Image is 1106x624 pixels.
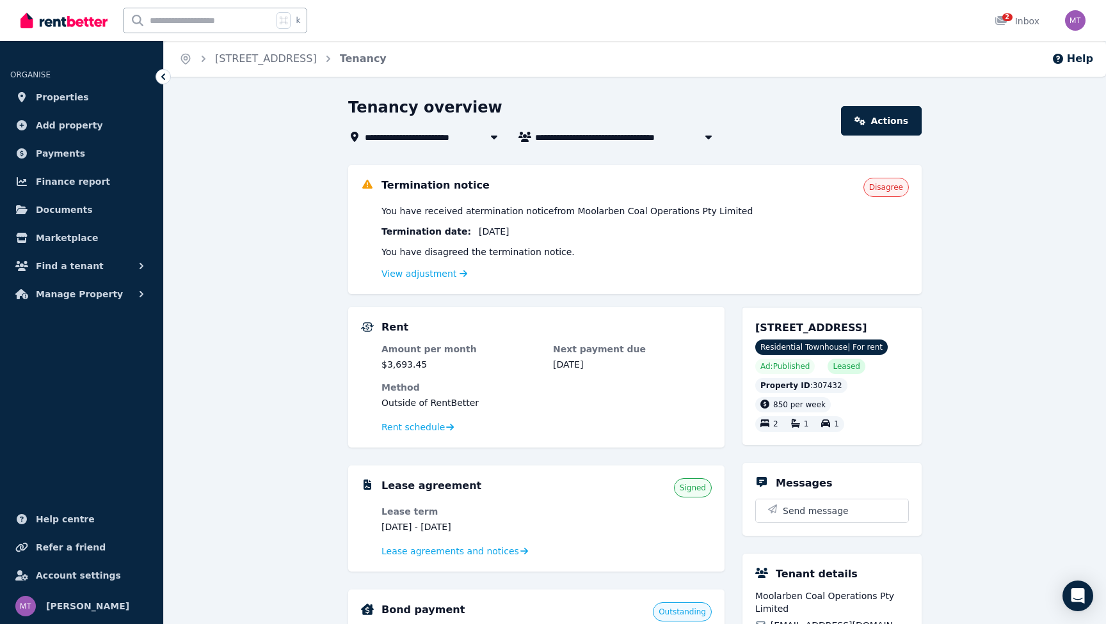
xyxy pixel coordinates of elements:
span: Documents [36,202,93,217]
dt: Method [381,381,712,394]
dd: Outside of RentBetter [381,396,712,409]
button: Find a tenant [10,253,153,279]
span: You have received a termination notice from Moolarben Coal Operations Pty Limited [381,205,753,217]
a: Marketplace [10,225,153,251]
h5: Lease agreement [381,478,481,494]
div: : 307432 [755,378,847,393]
nav: Breadcrumb [164,41,402,77]
a: [STREET_ADDRESS] [215,52,317,65]
dt: Lease term [381,505,540,518]
dd: $3,693.45 [381,358,540,371]
a: Refer a friend [10,534,153,560]
img: Rental Payments [361,322,374,332]
a: Help centre [10,506,153,532]
span: Termination date : [381,225,471,238]
span: Add property [36,118,103,133]
span: [DATE] [479,225,509,238]
dd: [DATE] - [DATE] [381,520,540,533]
span: Lease agreements and notices [381,545,519,558]
span: 850 per week [773,400,826,409]
img: Matt Teague [1065,10,1086,31]
a: Lease agreements and notices [381,545,528,558]
span: Properties [36,90,89,105]
a: Payments [10,141,153,166]
a: Documents [10,197,153,222]
span: Moolarben Coal Operations Pty Limited [755,589,909,615]
div: Inbox [995,15,1039,27]
dt: Next payment due [553,343,712,355]
span: Find a tenant [36,258,104,274]
span: 1 [804,420,809,429]
span: Marketplace [36,230,98,246]
a: View adjustment [381,269,467,279]
a: Finance report [10,169,153,194]
a: Actions [841,106,922,136]
dt: Amount per month [381,343,540,355]
h5: Messages [776,476,832,491]
span: k [296,15,300,26]
img: RentBetter [20,11,108,30]
span: Outstanding [659,607,706,617]
span: Signed [680,483,706,493]
span: 1 [834,420,839,429]
span: Payments [36,146,85,161]
span: Leased [833,361,860,371]
span: 2 [1002,13,1013,21]
span: [PERSON_NAME] [46,598,129,614]
a: Properties [10,84,153,110]
dd: [DATE] [553,358,712,371]
span: Send message [783,504,849,517]
h1: Tenancy overview [348,97,502,118]
span: Manage Property [36,286,123,302]
button: Help [1052,51,1093,66]
span: Ad: Published [760,361,810,371]
span: Account settings [36,568,121,583]
span: Help centre [36,511,95,527]
span: Residential Townhouse | For rent [755,339,888,355]
a: Tenancy [340,52,387,65]
h5: Rent [381,320,408,335]
span: Refer a friend [36,540,106,555]
h5: Bond payment [381,602,465,618]
span: Disagree [869,182,903,192]
button: Send message [756,499,908,522]
span: Rent schedule [381,421,445,433]
span: Property ID [760,380,810,391]
span: Finance report [36,174,110,189]
a: Account settings [10,563,153,588]
a: Rent schedule [381,421,454,433]
img: Bond Details [361,604,374,615]
span: ORGANISE [10,70,51,79]
img: Matt Teague [15,596,36,616]
span: [STREET_ADDRESS] [755,322,867,334]
h5: Tenant details [776,566,858,582]
p: You have disagreed the termination notice. [381,246,909,258]
button: Manage Property [10,281,153,307]
a: Add property [10,113,153,138]
h5: Termination notice [381,178,490,193]
span: 2 [773,420,778,429]
div: Open Intercom Messenger [1062,581,1093,611]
